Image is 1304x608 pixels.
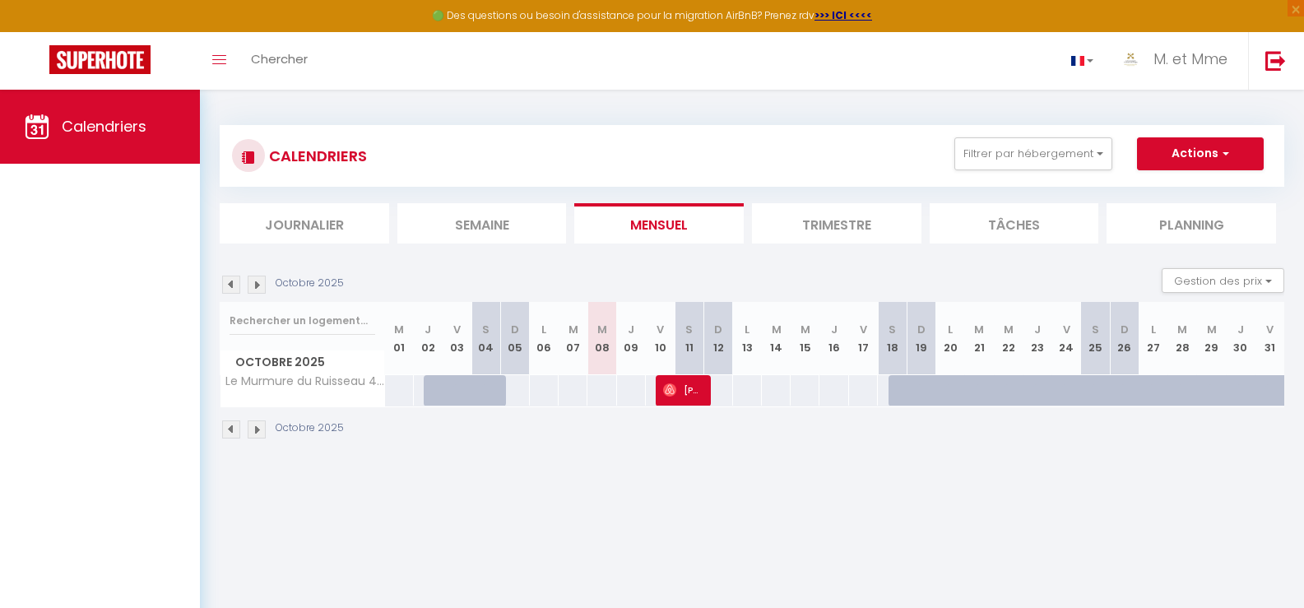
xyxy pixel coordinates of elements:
[657,322,664,337] abbr: V
[831,322,838,337] abbr: J
[814,8,872,22] a: >>> ICI <<<<
[974,322,984,337] abbr: M
[889,322,896,337] abbr: S
[1137,137,1264,170] button: Actions
[1121,322,1129,337] abbr: D
[954,137,1112,170] button: Filtrer par hébergement
[1052,302,1081,375] th: 24
[663,374,702,406] span: [PERSON_NAME]
[1151,322,1156,337] abbr: L
[1034,322,1041,337] abbr: J
[471,302,500,375] th: 04
[762,302,791,375] th: 14
[414,302,443,375] th: 02
[1139,302,1167,375] th: 27
[1237,322,1244,337] abbr: J
[276,420,344,436] p: Octobre 2025
[49,45,151,74] img: Super Booking
[917,322,926,337] abbr: D
[1207,322,1217,337] abbr: M
[1004,322,1014,337] abbr: M
[230,306,375,336] input: Rechercher un logement...
[930,203,1099,244] li: Tâches
[685,322,693,337] abbr: S
[994,302,1023,375] th: 22
[1266,322,1274,337] abbr: V
[251,50,308,67] span: Chercher
[628,322,634,337] abbr: J
[752,203,921,244] li: Trimestre
[936,302,965,375] th: 20
[1110,302,1139,375] th: 26
[617,302,646,375] th: 09
[482,322,490,337] abbr: S
[541,322,546,337] abbr: L
[1255,302,1284,375] th: 31
[646,302,675,375] th: 10
[62,116,146,137] span: Calendriers
[791,302,819,375] th: 15
[772,322,782,337] abbr: M
[948,322,953,337] abbr: L
[1168,302,1197,375] th: 28
[819,302,848,375] th: 16
[1226,302,1255,375] th: 30
[1107,203,1276,244] li: Planning
[965,302,994,375] th: 21
[675,302,703,375] th: 11
[1063,322,1070,337] abbr: V
[733,302,762,375] th: 13
[1081,302,1110,375] th: 25
[587,302,616,375] th: 08
[860,322,867,337] abbr: V
[597,322,607,337] abbr: M
[1106,32,1248,90] a: ... M. et Mme
[1177,322,1187,337] abbr: M
[276,276,344,291] p: Octobre 2025
[745,322,749,337] abbr: L
[1197,302,1226,375] th: 29
[800,322,810,337] abbr: M
[574,203,744,244] li: Mensuel
[878,302,907,375] th: 18
[223,375,387,388] span: Le Murmure du Ruisseau 4* - Sauna, terrasse & BBQ
[1092,322,1099,337] abbr: S
[443,302,471,375] th: 03
[1153,49,1227,69] span: M. et Mme
[849,302,878,375] th: 17
[559,302,587,375] th: 07
[220,203,389,244] li: Journalier
[568,322,578,337] abbr: M
[1265,50,1286,71] img: logout
[1118,47,1143,72] img: ...
[220,350,384,374] span: Octobre 2025
[530,302,559,375] th: 06
[703,302,732,375] th: 12
[714,322,722,337] abbr: D
[453,322,461,337] abbr: V
[501,302,530,375] th: 05
[1162,268,1284,293] button: Gestion des prix
[239,32,320,90] a: Chercher
[265,137,367,174] h3: CALENDRIERS
[397,203,567,244] li: Semaine
[394,322,404,337] abbr: M
[385,302,414,375] th: 01
[907,302,935,375] th: 19
[1023,302,1051,375] th: 23
[425,322,431,337] abbr: J
[511,322,519,337] abbr: D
